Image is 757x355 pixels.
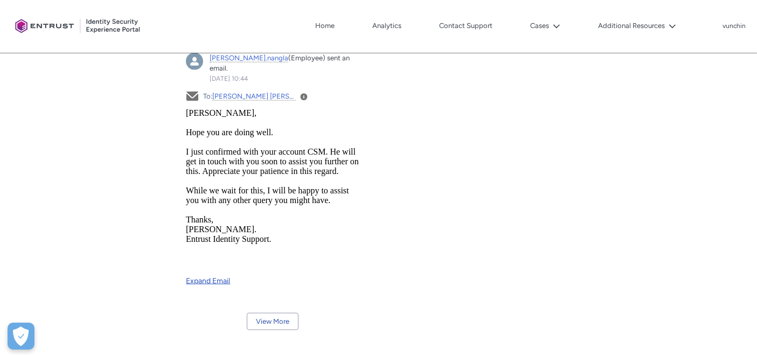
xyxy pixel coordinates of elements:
div: dhiren.nangla [186,53,203,70]
button: User Profile vunchin [722,20,746,31]
div: Cookie Preferences [8,323,34,350]
article: dhiren.nangla, 06 August 2025 at 10:44 [179,46,366,302]
a: View Details [300,93,308,100]
iframe: Qualified Messenger [707,305,757,355]
a: [PERSON_NAME].nangla [210,54,288,62]
a: Contact Support [436,18,495,34]
iframe: Email Preview [186,108,359,269]
button: Cases [527,18,563,34]
a: Expand Email [186,269,359,287]
button: View More Posts [247,313,298,330]
span: To: [203,92,326,101]
a: [PERSON_NAME] [PERSON_NAME] [212,92,326,101]
button: Additional Resources [595,18,679,34]
a: Home [312,18,337,34]
button: Open Preferences [8,323,34,350]
p: vunchin [723,23,746,30]
a: [DATE] 10:44 [210,75,248,82]
a: Analytics, opens in new tab [370,18,404,34]
img: External User - dhiren.nangla (Onfido) [186,53,203,70]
